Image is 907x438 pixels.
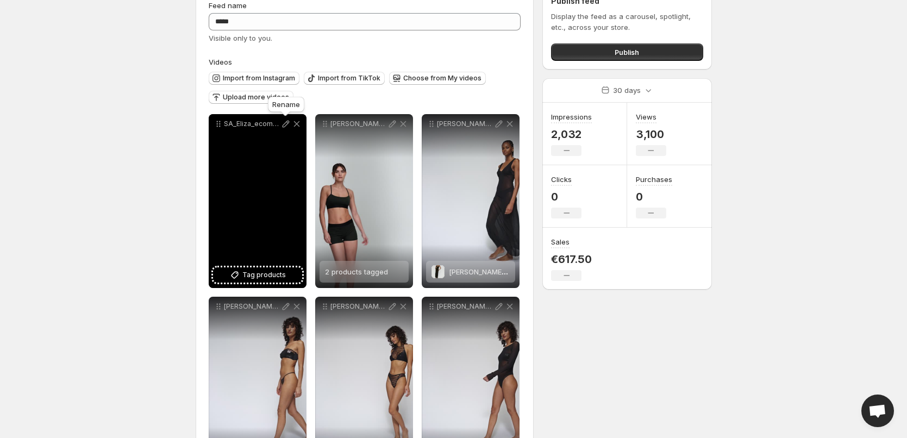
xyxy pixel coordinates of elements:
img: MILHON - Langes Kleid [431,265,445,278]
span: Choose from My videos [403,74,481,83]
p: Display the feed as a carousel, spotlight, etc., across your store. [551,11,703,33]
span: Visible only to you. [209,34,272,42]
p: [PERSON_NAME] - Top [330,120,387,128]
p: [PERSON_NAME] - BRALETTE [330,302,387,311]
div: [PERSON_NAME] - Top2 products tagged [315,114,413,288]
p: [PERSON_NAME] [PERSON_NAME] [437,120,493,128]
p: 2,032 [551,128,592,141]
p: [PERSON_NAME] - BANDEAU-BH [224,302,280,311]
span: Videos [209,58,232,66]
span: [PERSON_NAME] [PERSON_NAME] [449,267,561,276]
p: [PERSON_NAME] - BODY EXKLUSIV [437,302,493,311]
button: Tag products [213,267,302,283]
p: 0 [636,190,672,203]
span: 2 products tagged [325,267,388,276]
h3: Purchases [636,174,672,185]
p: 3,100 [636,128,666,141]
h3: Clicks [551,174,572,185]
button: Upload more videos [209,91,293,104]
div: SA_Eliza_ecom_3501729_JGL_3501751_JGL_AW25Tag products [209,114,306,288]
button: Publish [551,43,703,61]
p: 30 days [613,85,641,96]
h3: Sales [551,236,570,247]
div: [PERSON_NAME] [PERSON_NAME]MILHON - Langes Kleid[PERSON_NAME] [PERSON_NAME] [422,114,520,288]
span: Publish [615,47,639,58]
span: Import from TikTok [318,74,380,83]
button: Choose from My videos [389,72,486,85]
a: Open chat [861,395,894,427]
span: Upload more videos [223,93,289,102]
button: Import from Instagram [209,72,299,85]
h3: Impressions [551,111,592,122]
h3: Views [636,111,656,122]
button: Import from TikTok [304,72,385,85]
p: SA_Eliza_ecom_3501729_JGL_3501751_JGL_AW25 [224,120,280,128]
p: €617.50 [551,253,592,266]
p: 0 [551,190,581,203]
span: Import from Instagram [223,74,295,83]
span: Feed name [209,1,247,10]
span: Tag products [242,270,286,280]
